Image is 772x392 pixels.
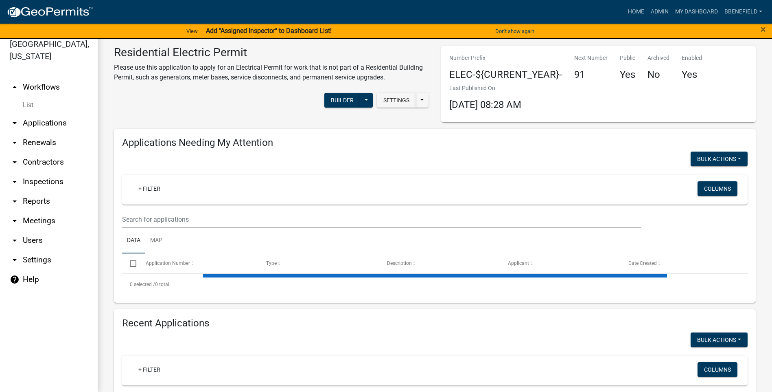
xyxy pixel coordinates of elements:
i: arrow_drop_down [10,196,20,206]
i: arrow_drop_up [10,82,20,92]
span: Type [266,260,277,266]
span: 0 selected / [130,282,155,287]
button: Columns [698,362,737,377]
strong: Add "Assigned Inspector" to Dashboard List! [206,27,332,35]
i: arrow_drop_down [10,157,20,167]
h4: Yes [620,69,635,81]
h4: 91 [574,69,608,81]
button: Bulk Actions [691,152,748,166]
h4: Applications Needing My Attention [122,137,748,149]
span: Date Created [628,260,657,266]
p: Next Number [574,54,608,62]
p: Last Published On [449,84,521,92]
button: Don't show again [492,24,538,38]
p: Number Prefix [449,54,562,62]
button: Settings [377,93,416,108]
a: My Dashboard [672,4,721,20]
span: Applicant [508,260,529,266]
input: Search for applications [122,211,641,228]
datatable-header-cell: Type [258,253,379,273]
i: arrow_drop_down [10,118,20,128]
button: Bulk Actions [691,333,748,347]
span: × [761,24,766,35]
i: arrow_drop_down [10,216,20,226]
datatable-header-cell: Select [122,253,138,273]
h4: Yes [682,69,702,81]
i: arrow_drop_down [10,177,20,187]
span: Application Number [146,260,190,266]
datatable-header-cell: Description [379,253,500,273]
a: + Filter [132,362,167,377]
datatable-header-cell: Applicant [500,253,621,273]
div: 0 total [122,274,748,295]
a: Data [122,228,145,254]
datatable-header-cell: Application Number [138,253,258,273]
i: help [10,275,20,284]
p: Please use this application to apply for an Electrical Permit for work that is not part of a Resi... [114,63,429,82]
span: [DATE] 08:28 AM [449,99,521,110]
p: Archived [647,54,669,62]
a: Map [145,228,167,254]
a: View [183,24,201,38]
span: Description [387,260,412,266]
button: Close [761,24,766,34]
h3: Residential Electric Permit [114,46,429,59]
a: BBenefield [721,4,765,20]
button: Builder [324,93,360,108]
datatable-header-cell: Date Created [621,253,741,273]
i: arrow_drop_down [10,236,20,245]
p: Public [620,54,635,62]
button: Columns [698,181,737,196]
h4: ELEC-${CURRENT_YEAR}- [449,69,562,81]
p: Enabled [682,54,702,62]
a: Home [625,4,647,20]
h4: Recent Applications [122,317,748,329]
i: arrow_drop_down [10,255,20,265]
h4: No [647,69,669,81]
a: Admin [647,4,672,20]
a: + Filter [132,181,167,196]
i: arrow_drop_down [10,138,20,148]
